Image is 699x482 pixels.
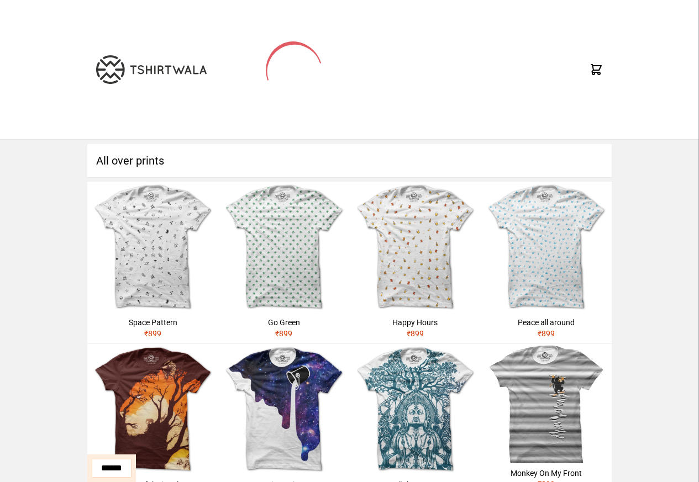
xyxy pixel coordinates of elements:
div: Space Pattern [92,317,214,328]
img: peace-1.jpg [481,182,612,312]
img: hidden-tiger.jpg [87,344,218,475]
span: ₹ 899 [144,329,161,338]
span: ₹ 899 [275,329,292,338]
div: Peace all around [485,317,607,328]
img: beer.jpg [350,182,481,312]
img: weed.jpg [218,182,349,312]
a: Peace all around₹899 [481,182,612,343]
h1: All over prints [87,144,612,177]
span: ₹ 899 [407,329,424,338]
img: buddha1.jpg [350,344,481,475]
img: space.jpg [87,182,218,312]
img: TW-LOGO-400-104.png [96,55,207,84]
div: Go Green [223,317,345,328]
div: Monkey On My Front [485,468,607,479]
div: Happy Hours [354,317,476,328]
a: Happy Hours₹899 [350,182,481,343]
a: Go Green₹899 [218,182,349,343]
span: ₹ 899 [538,329,555,338]
img: monkey-climbing.jpg [481,344,612,463]
img: galaxy.jpg [218,344,349,475]
a: Space Pattern₹899 [87,182,218,343]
